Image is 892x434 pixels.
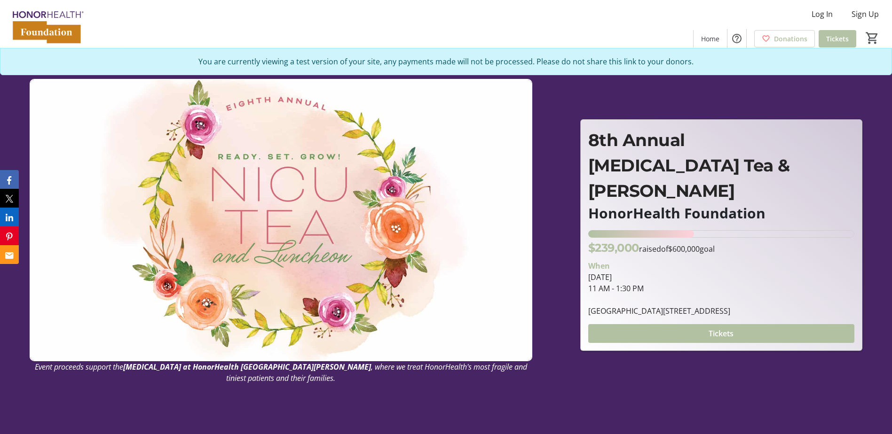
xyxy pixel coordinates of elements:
[804,7,840,22] button: Log In
[668,244,700,254] span: $600,000
[588,260,610,271] div: When
[727,29,746,48] button: Help
[754,30,815,47] a: Donations
[6,4,89,51] img: HonorHealth Foundation's Logo
[694,30,727,47] a: Home
[588,203,766,223] strong: HonorHealth Foundation
[226,362,527,383] em: , where we treat HonorHealth's most fragile and tiniest patients and their families.
[588,271,854,317] div: [DATE] 11 AM - 1:30 PM [GEOGRAPHIC_DATA][STREET_ADDRESS]
[588,240,715,256] p: raised of goal
[826,34,849,44] span: Tickets
[588,230,854,238] div: 39.83333333333333% of fundraising goal reached
[812,8,833,20] span: Log In
[819,30,856,47] a: Tickets
[30,79,532,361] img: Campaign CTA Media Photo
[588,324,854,343] button: Tickets
[852,8,879,20] span: Sign Up
[774,34,807,44] span: Donations
[123,362,371,372] em: [MEDICAL_DATA] at HonorHealth [GEOGRAPHIC_DATA][PERSON_NAME]
[844,7,886,22] button: Sign Up
[35,362,123,372] em: Event proceeds support the
[709,328,734,339] span: Tickets
[701,34,719,44] span: Home
[864,30,881,46] button: Cart
[588,153,854,203] p: [MEDICAL_DATA] Tea & [PERSON_NAME]
[588,241,639,255] span: $239,000
[588,127,854,153] p: 8th Annual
